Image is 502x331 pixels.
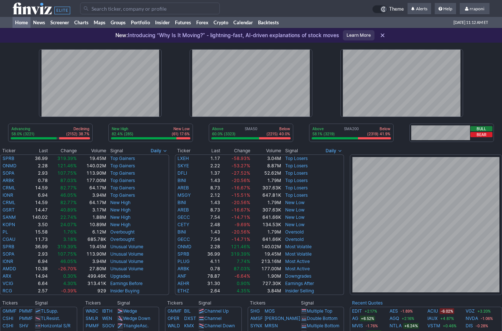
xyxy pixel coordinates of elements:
[178,207,189,213] a: AREB
[112,126,133,131] p: New High
[460,3,490,15] a: rraponi
[57,244,77,249] span: 319.39%
[77,265,107,273] td: 27.80M
[19,316,33,321] a: PMMF
[307,323,339,328] a: Multiple Bottom
[77,243,107,250] td: 19.45M
[470,6,484,11] span: rraponi
[232,185,250,191] span: -16.67%
[237,288,250,293] span: 4.35%
[110,251,143,257] a: Unusual Volume
[200,221,220,228] td: 2.48
[390,322,402,330] a: NTLA
[178,281,189,286] a: AEHR
[110,156,135,161] a: Top Gainers
[178,214,190,220] a: GECC
[265,323,278,328] a: MRSN
[24,243,48,250] td: 36.99
[285,170,308,176] a: Top Losers
[251,192,282,199] td: 647.81K
[110,259,143,264] a: Unusual Volume
[24,192,48,199] td: 6.94
[285,259,310,264] a: Most Active
[200,265,220,273] td: 0.78
[251,170,282,177] td: 52.62M
[251,162,282,170] td: 8.87M
[3,229,8,235] a: PL
[178,244,191,249] a: ONMD
[178,236,190,242] a: GECC
[63,229,77,235] span: 1.76%
[77,184,107,192] td: 64.17M
[110,281,143,286] a: Earnings Before
[110,207,130,213] a: New High
[178,229,186,235] a: BINI
[232,163,250,168] span: -53.27%
[24,265,48,273] td: 10.38
[231,244,250,249] span: 121.46%
[285,251,312,257] a: Most Volatile
[212,131,236,136] p: 60.0% (3323)
[24,250,48,258] td: 2.93
[200,228,220,236] td: 1.43
[57,156,77,161] span: 319.39%
[200,206,220,214] td: 8.73
[234,266,250,271] span: 87.03%
[200,236,220,243] td: 7.54
[466,307,475,315] a: VGZ
[200,250,220,258] td: 36.99
[232,214,250,220] span: -14.71%
[200,147,220,154] th: Last
[3,192,13,198] a: IONR
[204,316,222,321] a: Channel
[352,300,383,306] b: Recent Quotes
[251,147,282,154] th: Volume
[115,32,128,38] span: New:
[110,244,143,249] a: Unusual Volume
[63,281,77,286] span: 4.30%
[232,192,250,198] span: -15.51%
[178,185,189,191] a: AREB
[24,162,48,170] td: 2.28
[200,280,220,287] td: 31.30
[234,273,250,279] span: -6.64%
[307,308,332,314] a: Multiple Top
[326,147,336,154] span: Daily
[31,17,48,28] a: News
[110,273,130,279] a: Upgrades
[232,236,250,242] span: -14.71%
[3,308,17,314] a: GMMF
[285,288,314,293] a: Insider Selling
[200,184,220,192] td: 8.73
[266,126,290,131] p: Below
[200,258,220,265] td: 4.11
[60,259,77,264] span: 46.05%
[389,5,404,13] span: Theme
[285,214,305,220] a: New Low
[285,178,308,183] a: Top Losers
[466,322,473,330] a: DIS
[251,228,282,236] td: 1.79M
[251,221,282,228] td: 134.53K
[140,323,148,328] span: Asc.
[110,214,130,220] a: New High
[110,192,135,198] a: Top Gainers
[251,199,282,206] td: 1.79M
[48,147,77,154] th: Change
[435,3,456,15] a: Help
[3,163,17,168] a: ONMD
[251,265,282,273] td: 177.00M
[324,147,344,154] button: Signals interval
[178,266,189,271] a: ARBK
[200,243,220,250] td: 2.28
[115,32,339,39] p: Introducing “Why Is It Moving?” - lightning-fast, AI-driven explanations of stock moves
[178,288,189,293] a: ETHZ
[390,315,399,322] a: AGQ
[102,323,115,328] a: SGOV
[427,322,440,330] a: VSTM
[3,244,14,249] a: SPRB
[200,154,220,162] td: 1.17
[102,308,112,314] a: IBTH
[24,287,48,295] td: 2.57
[86,323,99,328] a: PMMF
